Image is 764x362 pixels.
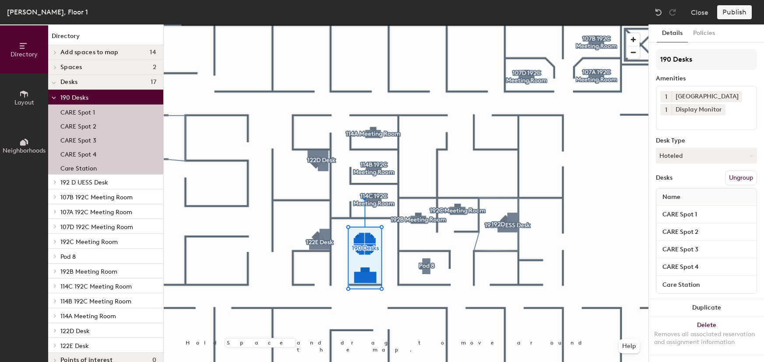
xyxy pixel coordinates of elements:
[60,179,108,186] span: 192 D UESS Desk
[60,94,88,101] span: 190 Desks
[60,106,95,116] p: CARE Spot 1
[60,134,96,144] p: CARE Spot 3
[658,261,755,273] input: Unnamed desk
[60,268,117,275] span: 192B Meeting Room
[660,91,672,102] button: 1
[60,148,96,158] p: CARE Spot 4
[656,137,757,144] div: Desk Type
[649,317,764,355] button: DeleteRemoves all associated reservation and assignment information
[3,147,46,154] span: Neighborhoods
[656,174,672,181] div: Desks
[60,194,133,201] span: 107B 192C Meeting Room
[658,226,755,238] input: Unnamed desk
[60,209,132,216] span: 107A 192C Meeting Room
[150,49,156,56] span: 14
[60,313,116,320] span: 114A Meeting Room
[656,148,757,164] button: Hoteled
[14,99,34,106] span: Layout
[11,51,38,58] span: Directory
[688,24,720,42] button: Policies
[665,92,667,101] span: 1
[60,162,97,172] p: Care Station
[7,7,88,17] div: [PERSON_NAME], Floor 1
[60,64,82,71] span: Spaces
[691,5,708,19] button: Close
[672,91,742,102] div: [GEOGRAPHIC_DATA]
[60,342,89,350] span: 122E Desk
[668,8,677,17] img: Redo
[657,24,688,42] button: Details
[658,278,755,291] input: Unnamed desk
[151,79,156,86] span: 17
[60,327,90,335] span: 122D Desk
[60,79,77,86] span: Desks
[654,331,759,346] div: Removes all associated reservation and assignment information
[654,8,663,17] img: Undo
[725,171,757,185] button: Ungroup
[60,238,118,246] span: 192C Meeting Room
[658,209,755,221] input: Unnamed desk
[60,283,132,290] span: 114C 192C Meeting Room
[60,253,76,261] span: Pod 8
[665,105,667,115] span: 1
[649,299,764,317] button: Duplicate
[658,189,685,205] span: Name
[658,244,755,256] input: Unnamed desk
[60,49,119,56] span: Add spaces to map
[48,31,163,45] h1: Directory
[60,120,96,130] p: CARE Spot 2
[660,104,672,115] button: 1
[60,223,133,231] span: 107D 192C Meeting Room
[153,64,156,71] span: 2
[60,298,131,305] span: 114B 192C Meeting Room
[656,75,757,82] div: Amenities
[619,339,640,353] button: Help
[672,104,725,115] div: Display Monitor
